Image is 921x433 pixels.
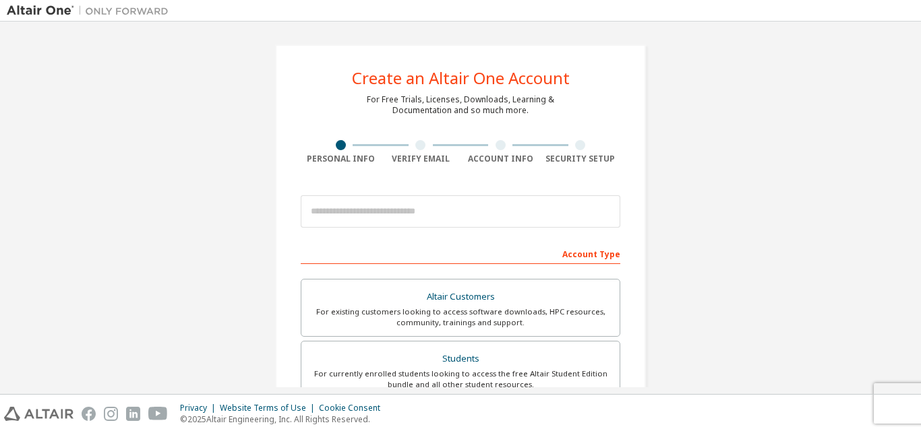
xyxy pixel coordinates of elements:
p: © 2025 Altair Engineering, Inc. All Rights Reserved. [180,413,388,425]
div: Verify Email [381,154,461,164]
div: Cookie Consent [319,403,388,413]
div: Account Type [301,242,620,264]
div: Students [309,349,612,368]
div: Create an Altair One Account [352,70,570,86]
img: Altair One [7,4,175,18]
div: Privacy [180,403,220,413]
img: linkedin.svg [126,407,140,421]
div: Security Setup [541,154,621,164]
div: For currently enrolled students looking to access the free Altair Student Edition bundle and all ... [309,368,612,390]
div: Website Terms of Use [220,403,319,413]
div: Account Info [460,154,541,164]
img: youtube.svg [148,407,168,421]
div: Personal Info [301,154,381,164]
img: instagram.svg [104,407,118,421]
div: Altair Customers [309,288,612,306]
div: For existing customers looking to access software downloads, HPC resources, community, trainings ... [309,306,612,328]
img: facebook.svg [82,407,96,421]
div: For Free Trials, Licenses, Downloads, Learning & Documentation and so much more. [367,94,554,116]
img: altair_logo.svg [4,407,73,421]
